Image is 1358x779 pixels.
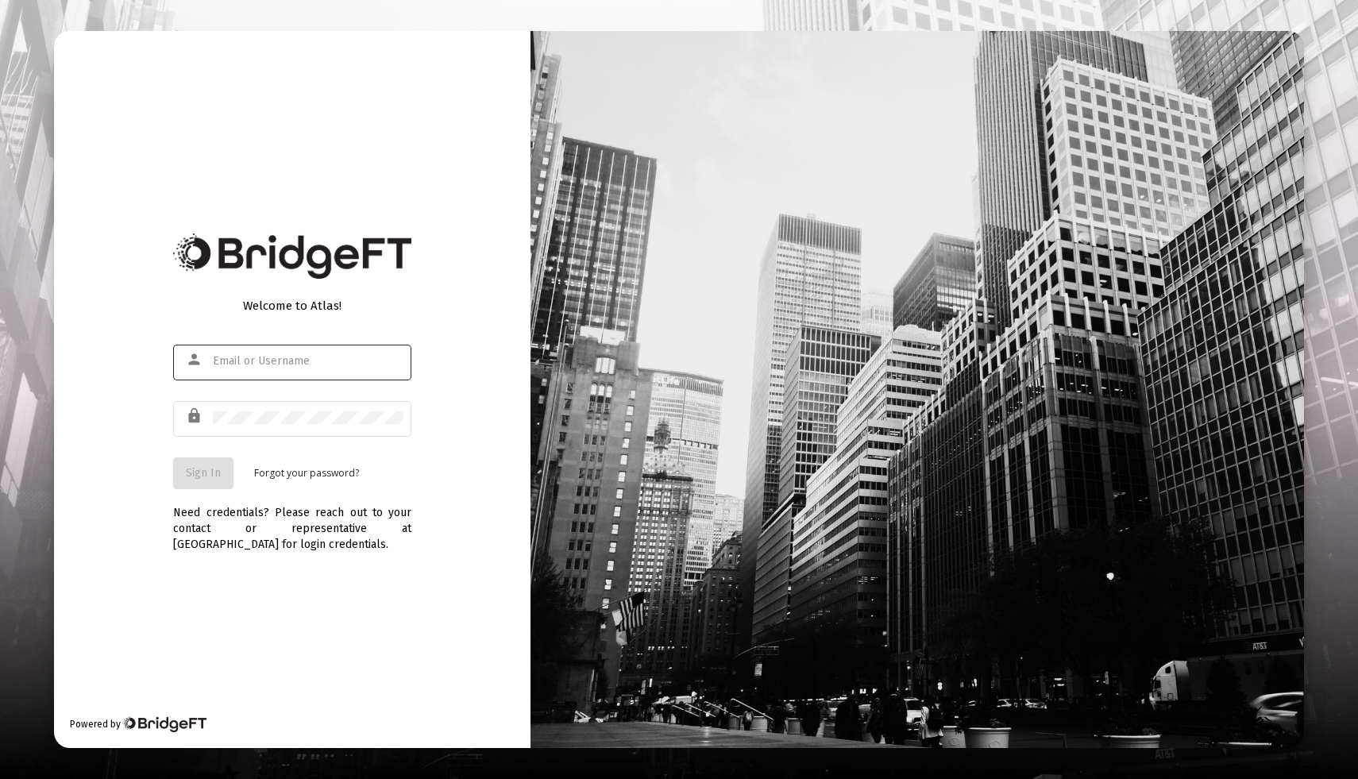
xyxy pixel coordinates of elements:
img: Bridge Financial Technology Logo [173,233,411,279]
input: Email or Username [213,355,403,368]
mat-icon: person [186,350,205,369]
button: Sign In [173,457,233,489]
span: Sign In [186,466,221,480]
div: Powered by [70,716,206,732]
div: Welcome to Atlas! [173,298,411,314]
a: Forgot your password? [254,465,359,481]
div: Need credentials? Please reach out to your contact or representative at [GEOGRAPHIC_DATA] for log... [173,489,411,553]
mat-icon: lock [186,407,205,426]
img: Bridge Financial Technology Logo [122,716,206,732]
